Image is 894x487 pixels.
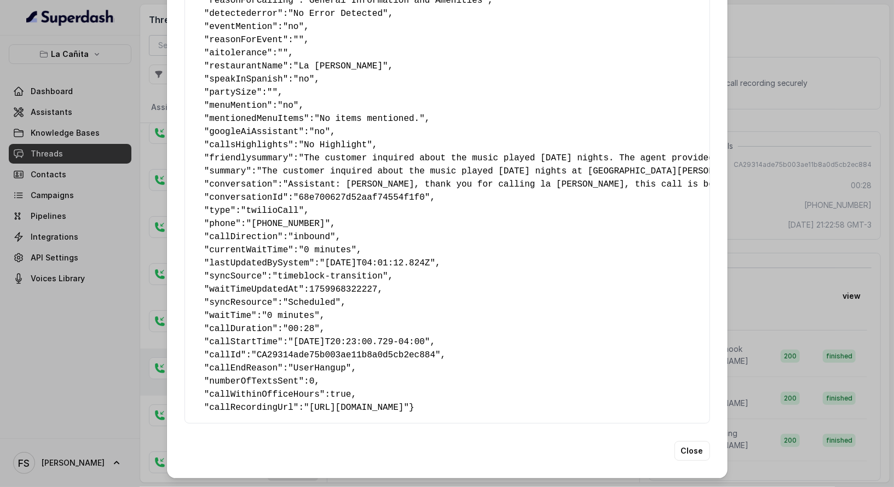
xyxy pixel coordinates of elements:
span: "La [PERSON_NAME]" [293,61,388,71]
span: mentionedMenuItems [209,114,304,124]
span: phone [209,219,235,229]
span: callsHighlights [209,140,288,150]
span: currentWaitTime [209,245,288,255]
span: "[DATE]T04:01:12.824Z" [320,258,435,268]
span: true [330,390,351,399]
span: waitTimeUpdatedAt [209,285,298,294]
span: speakInSpanish [209,74,282,84]
span: waitTime [209,311,251,321]
span: menuMention [209,101,267,111]
span: restaurantName [209,61,282,71]
span: callWithinOfficeHours [209,390,320,399]
span: detectederror [209,9,278,19]
span: eventMention [209,22,272,32]
span: "no" [278,101,298,111]
span: conversationId [209,193,282,202]
span: callDuration [209,324,272,334]
span: callId [209,350,241,360]
span: type [209,206,230,216]
span: "No items mentioned." [314,114,425,124]
span: "twilioCall" [241,206,304,216]
span: callEndReason [209,363,278,373]
span: syncSource [209,271,262,281]
span: callDirection [209,232,278,242]
span: "0 minutes" [299,245,357,255]
span: "[DATE]T20:23:00.729-04:00" [288,337,430,347]
span: 0 [309,376,315,386]
span: reasonForEvent [209,35,282,45]
span: "no" [309,127,330,137]
span: "no" [283,22,304,32]
span: "No Highlight" [299,140,372,150]
span: "[PHONE_NUMBER]" [246,219,331,229]
span: partySize [209,88,256,97]
span: numberOfTextsSent [209,376,298,386]
span: "00:28" [283,324,320,334]
span: "" [293,35,304,45]
span: callStartTime [209,337,278,347]
span: "No Error Detected" [288,9,388,19]
span: "0 minutes" [262,311,320,321]
span: googleAiAssistant [209,127,298,137]
span: summary [209,166,246,176]
span: conversation [209,179,272,189]
span: "no" [293,74,314,84]
span: "UserHangup" [288,363,351,373]
span: syncResource [209,298,272,308]
span: 1759968322227 [309,285,378,294]
button: Close [674,441,710,461]
span: "Scheduled" [283,298,341,308]
span: callRecordingUrl [209,403,293,413]
span: "CA29314ade75b003ae11b8a0d5cb2ec884" [251,350,441,360]
span: "inbound" [288,232,335,242]
span: "[URL][DOMAIN_NAME]" [304,403,409,413]
span: "timeblock-transition" [273,271,388,281]
span: "" [267,88,278,97]
span: "68e700627d52aaf74554f1f0" [293,193,430,202]
span: "" [278,48,288,58]
span: aitolerance [209,48,267,58]
span: friendlysummary [209,153,288,163]
span: lastUpdatedBySystem [209,258,309,268]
